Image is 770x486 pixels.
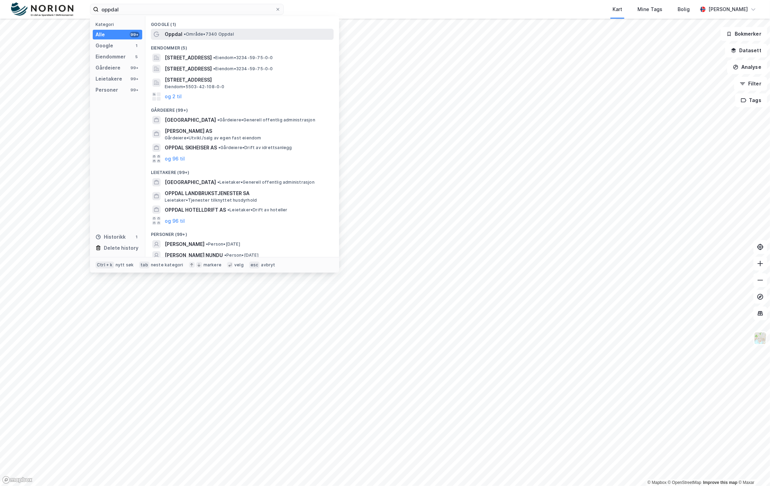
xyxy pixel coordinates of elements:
[145,40,339,52] div: Eiendommer (5)
[261,262,275,268] div: avbryt
[213,66,273,72] span: Eiendom • 3234-59-75-0-0
[96,86,118,94] div: Personer
[2,476,33,484] a: Mapbox homepage
[130,87,139,93] div: 99+
[96,30,105,39] div: Alle
[99,4,275,15] input: Søk på adresse, matrikkel, gårdeiere, leietakere eller personer
[721,27,767,41] button: Bokmerker
[224,253,226,258] span: •
[678,5,690,13] div: Bolig
[165,240,205,248] span: [PERSON_NAME]
[139,262,150,268] div: tab
[165,217,185,225] button: og 96 til
[165,54,212,62] span: [STREET_ADDRESS]
[165,144,217,152] span: OPPDAL SKIHEISER AS
[727,60,767,74] button: Analyse
[96,53,126,61] div: Eiendommer
[668,480,701,485] a: OpenStreetMap
[96,42,113,50] div: Google
[165,189,331,198] span: OPPDAL LANDBRUKSTJENESTER SA
[145,226,339,239] div: Personer (99+)
[708,5,748,13] div: [PERSON_NAME]
[217,117,219,122] span: •
[227,207,288,213] span: Leietaker • Drift av hoteller
[134,43,139,48] div: 1
[613,5,622,13] div: Kart
[735,453,770,486] div: Kontrollprogram for chat
[145,164,339,177] div: Leietakere (99+)
[735,453,770,486] iframe: Chat Widget
[130,65,139,71] div: 99+
[11,2,73,17] img: norion-logo.80e7a08dc31c2e691866.png
[637,5,662,13] div: Mine Tags
[96,22,142,27] div: Kategori
[217,117,315,123] span: Gårdeiere • Generell offentlig administrasjon
[725,44,767,57] button: Datasett
[165,65,212,73] span: [STREET_ADDRESS]
[130,76,139,82] div: 99+
[217,180,315,185] span: Leietaker • Generell offentlig administrasjon
[96,64,120,72] div: Gårdeiere
[134,234,139,240] div: 1
[703,480,737,485] a: Improve this map
[184,31,234,37] span: Område • 7340 Oppdal
[165,198,257,203] span: Leietaker • Tjenester tilknyttet husdyrhold
[213,66,215,71] span: •
[217,180,219,185] span: •
[734,77,767,91] button: Filter
[165,84,225,90] span: Eiendom • 5503-42-108-0-0
[134,54,139,59] div: 5
[165,92,182,101] button: og 2 til
[165,206,226,214] span: OPPDAL HOTELLDRIFT AS
[227,207,229,212] span: •
[96,262,114,268] div: Ctrl + k
[206,241,240,247] span: Person • [DATE]
[165,30,182,38] span: Oppdal
[165,251,223,259] span: [PERSON_NAME] NUNDU
[647,480,667,485] a: Mapbox
[218,145,220,150] span: •
[96,233,126,241] div: Historikk
[754,332,767,345] img: Z
[203,262,221,268] div: markere
[165,178,216,186] span: [GEOGRAPHIC_DATA]
[130,32,139,37] div: 99+
[151,262,183,268] div: neste kategori
[165,116,216,124] span: [GEOGRAPHIC_DATA]
[184,31,186,37] span: •
[206,241,208,247] span: •
[96,75,122,83] div: Leietakere
[249,262,260,268] div: esc
[165,76,331,84] span: [STREET_ADDRESS]
[735,93,767,107] button: Tags
[116,262,134,268] div: nytt søk
[234,262,244,268] div: velg
[145,102,339,114] div: Gårdeiere (99+)
[218,145,292,150] span: Gårdeiere • Drift av idrettsanlegg
[104,244,138,252] div: Delete history
[145,16,339,29] div: Google (1)
[165,155,185,163] button: og 96 til
[165,127,331,135] span: [PERSON_NAME] AS
[213,55,215,60] span: •
[224,253,259,258] span: Person • [DATE]
[213,55,273,61] span: Eiendom • 3234-59-75-0-0
[165,135,261,141] span: Gårdeiere • Utvikl./salg av egen fast eiendom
